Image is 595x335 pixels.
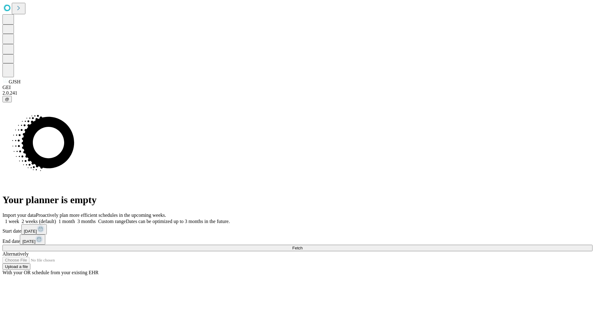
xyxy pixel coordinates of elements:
span: [DATE] [22,239,35,244]
span: 3 months [77,219,96,224]
span: With your OR schedule from your existing EHR [2,270,99,275]
button: [DATE] [20,234,45,245]
span: Proactively plan more efficient schedules in the upcoming weeks. [36,212,166,218]
span: Alternatively [2,251,29,257]
span: 2 weeks (default) [22,219,56,224]
div: End date [2,234,593,245]
button: Fetch [2,245,593,251]
div: Start date [2,224,593,234]
button: [DATE] [21,224,47,234]
div: GEI [2,85,593,90]
h1: Your planner is empty [2,194,593,206]
div: 2.0.241 [2,90,593,96]
span: Import your data [2,212,36,218]
span: Fetch [292,246,302,250]
button: Upload a file [2,263,30,270]
span: 1 week [5,219,19,224]
span: @ [5,97,9,101]
span: 1 month [59,219,75,224]
span: Dates can be optimized up to 3 months in the future. [126,219,230,224]
button: @ [2,96,12,102]
span: Custom range [98,219,126,224]
span: GJSH [9,79,20,84]
span: [DATE] [24,229,37,234]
